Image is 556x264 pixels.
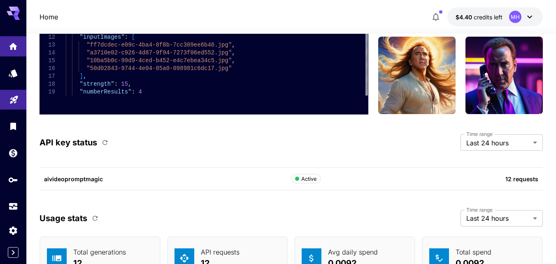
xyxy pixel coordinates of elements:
span: : [125,34,128,40]
div: $4.3999 [456,13,502,21]
p: Total generations [73,247,126,257]
span: "strength" [80,81,114,87]
div: 15 [40,57,55,65]
div: 16 [40,65,55,72]
span: , [232,42,235,48]
div: 13 [40,41,55,49]
div: Models [8,68,18,78]
div: Active [295,175,317,183]
div: Library [8,121,18,131]
div: 18 [40,80,55,88]
img: closeup man rwre on the phone, wearing a suit [465,37,543,114]
span: , [232,57,235,64]
img: man rwre long hair, enjoying sun and wind` - Style: `Fantasy art [378,37,456,114]
div: Usage [8,201,18,212]
div: Wallet [8,148,18,158]
div: 12 [40,33,55,41]
div: MH [509,11,521,23]
p: Total spend [456,247,491,257]
p: Usage stats [40,212,87,224]
span: "50d02843-9744-4e04-85a0-098981c6dc17.jpg" [87,65,232,72]
span: , [232,49,235,56]
span: credits left [474,14,502,21]
button: Expand sidebar [8,247,19,258]
nav: breadcrumb [40,12,58,22]
div: 14 [40,49,55,57]
div: 17 [40,72,55,80]
label: Time range [466,206,493,213]
span: Last 24 hours [466,213,530,223]
span: ] [80,73,83,79]
div: 19 [40,88,55,96]
button: $4.3999MH [447,7,543,26]
span: 4 [139,89,142,95]
span: "a3710e02-c926-4d87-9f94-7273f06ed552.jpg" [87,49,232,56]
div: Playground [9,92,19,102]
span: "10ba5b0c-99d9-4ced-b452-e4c7ebea34c5.jpg" [87,57,232,64]
span: "numberResults" [80,89,132,95]
p: aivideopromptmagic [44,175,291,183]
p: Avg daily spend [328,247,378,257]
span: [ [132,34,135,40]
div: Settings [8,225,18,236]
a: Home [40,12,58,22]
p: API requests [201,247,240,257]
span: , [128,81,131,87]
span: : [114,81,118,87]
span: , [83,73,86,79]
span: "ff7dcdec-e09c-4ba4-8f8b-7cc309ee6b46.jpg" [87,42,232,48]
span: : [132,89,135,95]
div: API Keys [8,175,18,185]
label: Time range [466,131,493,138]
span: $4.40 [456,14,474,21]
span: 15 [121,81,128,87]
p: API key status [40,136,97,149]
p: 12 requests [390,175,538,183]
div: Home [8,39,18,49]
span: Last 24 hours [466,138,530,148]
span: "inputImages" [80,34,125,40]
